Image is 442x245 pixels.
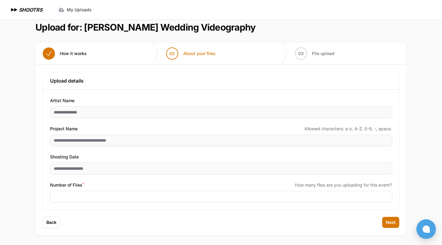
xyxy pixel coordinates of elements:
[50,77,392,84] h3: Upload details
[169,50,175,57] span: 02
[35,43,94,65] button: How it works
[312,50,335,57] span: File upload
[50,181,84,189] span: Number of Files
[382,217,399,228] button: Next
[183,50,216,57] span: About your files
[10,6,19,13] img: SHOOTRS
[50,125,78,132] span: Project Name
[159,43,223,65] button: 02 About your files
[386,219,396,225] span: Next
[304,126,392,132] span: Allowed characters: a-z, A-Z, 0-9, -, space.
[46,219,56,225] span: Back
[416,219,436,239] button: Open chat window
[295,182,392,188] span: How many files are you uploading for this event?
[50,97,74,104] span: Artist Name
[19,6,42,13] h1: SHOOTRS
[55,4,95,15] a: My Uploads
[50,153,79,161] span: Shooting Date
[288,43,342,65] button: 03 File upload
[298,50,304,57] span: 03
[43,217,60,228] button: Back
[67,7,92,13] span: My Uploads
[10,6,42,13] a: SHOOTRS SHOOTRS
[35,22,255,33] h1: Upload for: [PERSON_NAME] Wedding Videography
[60,50,87,57] span: How it works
